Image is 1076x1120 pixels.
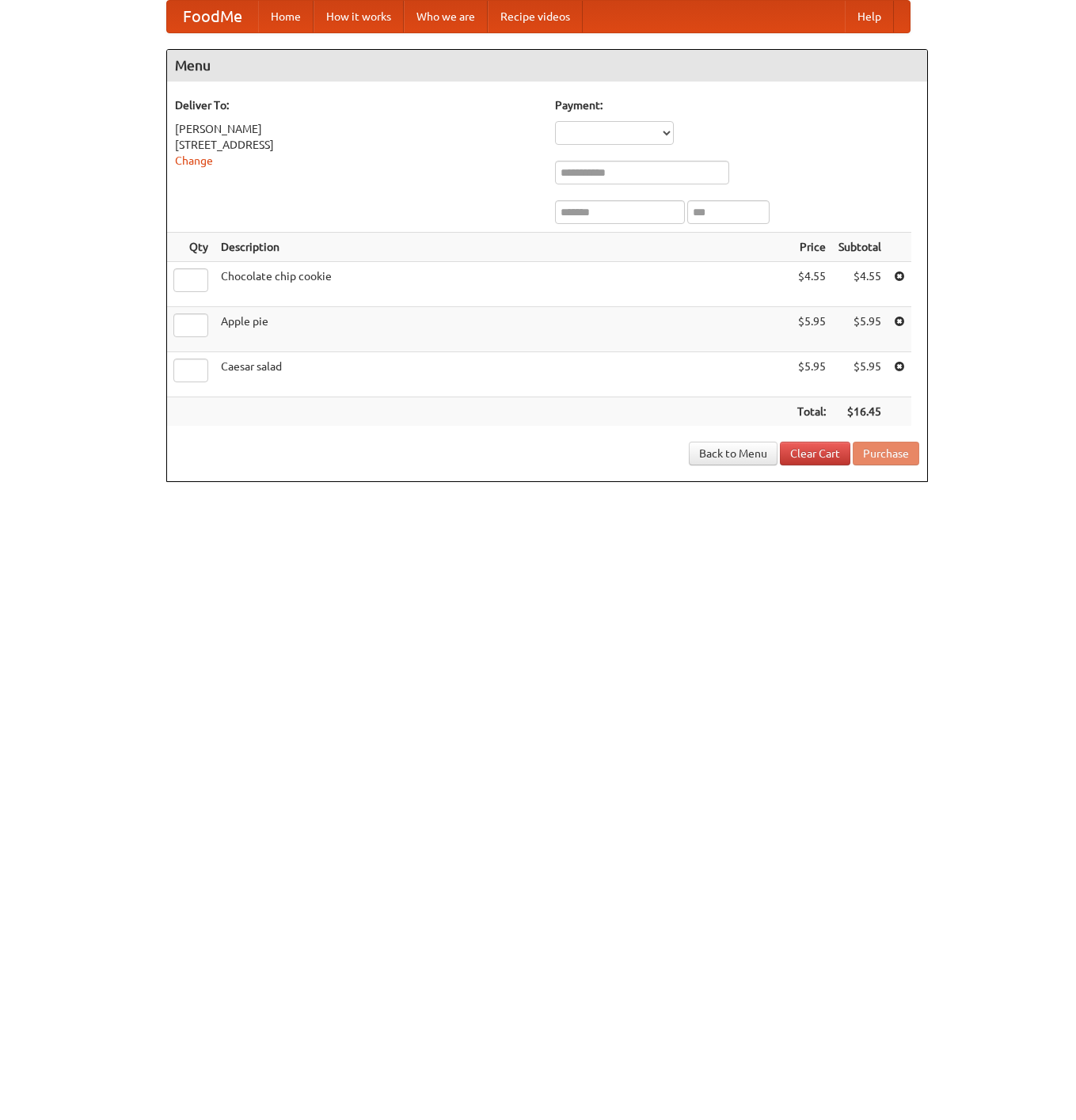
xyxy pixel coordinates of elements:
[215,352,791,397] td: Caesar salad
[175,97,539,113] h5: Deliver To:
[167,50,927,82] h4: Menu
[791,352,832,397] td: $5.95
[555,97,919,113] h5: Payment:
[780,442,850,465] a: Clear Cart
[215,233,791,262] th: Description
[791,397,832,427] th: Total:
[689,442,778,465] a: Back to Menu
[791,307,832,352] td: $5.95
[258,1,314,32] a: Home
[215,307,791,352] td: Apple pie
[832,352,888,397] td: $5.95
[167,233,215,262] th: Qty
[314,1,404,32] a: How it works
[175,121,539,137] div: [PERSON_NAME]
[791,262,832,307] td: $4.55
[488,1,583,32] a: Recipe videos
[832,397,888,427] th: $16.45
[845,1,894,32] a: Help
[853,442,919,465] button: Purchase
[832,233,888,262] th: Subtotal
[175,137,539,153] div: [STREET_ADDRESS]
[167,1,258,32] a: FoodMe
[832,307,888,352] td: $5.95
[215,262,791,307] td: Chocolate chip cookie
[791,233,832,262] th: Price
[404,1,488,32] a: Who we are
[175,154,213,167] a: Change
[832,262,888,307] td: $4.55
